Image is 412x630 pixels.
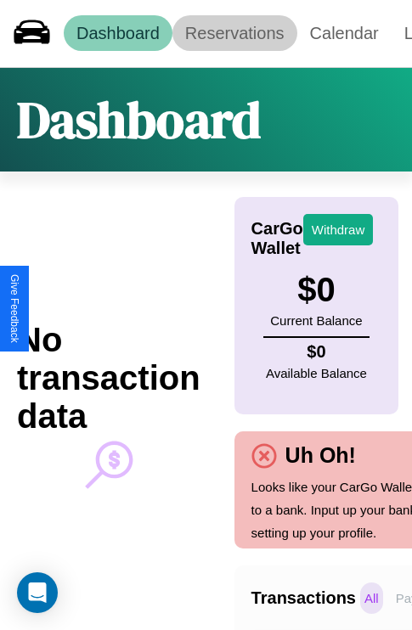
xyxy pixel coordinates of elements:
[360,582,383,614] p: All
[277,443,364,468] h4: Uh Oh!
[270,309,362,332] p: Current Balance
[251,219,303,258] h4: CarGo Wallet
[17,572,58,613] div: Open Intercom Messenger
[17,321,200,436] h2: No transaction data
[266,342,367,362] h4: $ 0
[270,271,362,309] h3: $ 0
[297,15,392,51] a: Calendar
[266,362,367,385] p: Available Balance
[64,15,172,51] a: Dashboard
[303,214,374,245] button: Withdraw
[251,588,356,608] h4: Transactions
[172,15,297,51] a: Reservations
[8,274,20,343] div: Give Feedback
[17,85,261,155] h1: Dashboard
